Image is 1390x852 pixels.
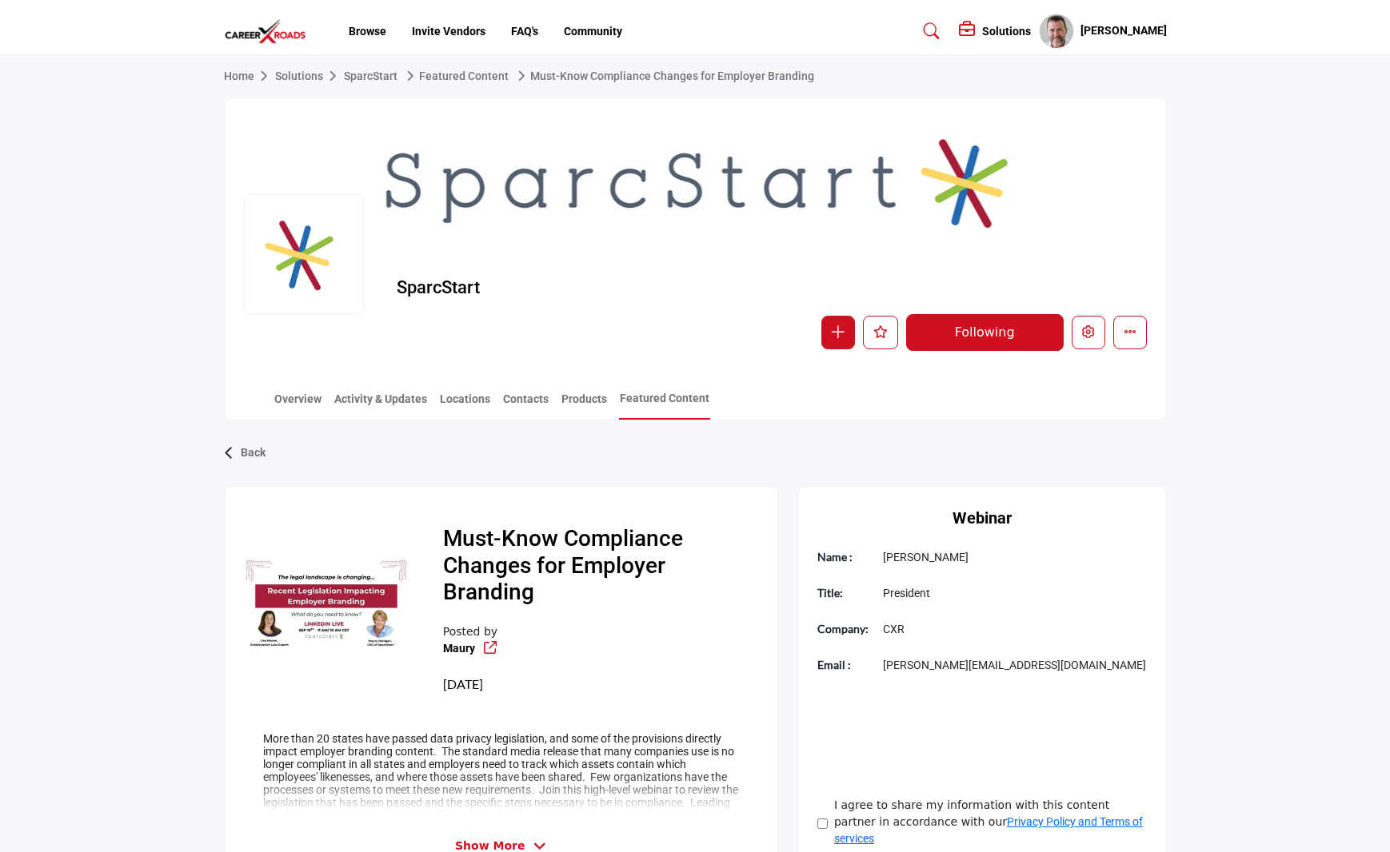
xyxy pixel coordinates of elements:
[443,676,483,691] span: [DATE]
[274,391,322,419] a: Overview
[817,622,869,635] b: Company:
[1113,316,1147,349] button: More details
[817,699,1060,761] iframe: reCAPTCHA
[511,25,538,38] a: FAQ's
[1080,23,1167,39] h5: [PERSON_NAME]
[397,277,837,298] h2: SparcStart
[883,657,1146,674] p: [PERSON_NAME][EMAIL_ADDRESS][DOMAIN_NAME]
[834,797,1147,847] label: I agree to share my information with this content partner in accordance with our
[263,732,739,834] p: More than 20 states have passed data privacy legislation, and some of the provisions directly imp...
[439,391,491,419] a: Locations
[982,24,1031,38] h5: Solutions
[619,390,710,420] a: Featured Content
[883,621,1146,638] p: CXR
[817,586,843,599] b: Title:
[817,550,853,563] b: Name :
[401,70,509,82] a: Featured Content
[883,549,1146,566] p: [PERSON_NAME]
[349,25,386,38] a: Browse
[443,642,475,655] a: Maury
[817,818,828,830] input: Privacy Policy
[443,525,739,611] h2: Must-Know Compliance Changes for Employer Branding
[275,70,344,82] a: Solutions
[817,658,851,671] b: Email :
[1072,316,1105,349] button: Edit company
[817,506,1147,530] h2: Webinar
[412,25,485,38] a: Invite Vendors
[512,70,814,82] a: Must-Know Compliance Changes for Employer Branding
[246,525,406,685] img: No Feature content logo
[1039,14,1074,49] button: Show hide supplier dropdown
[883,585,1146,602] p: President
[224,70,275,82] a: Home
[908,18,950,44] a: Search
[502,391,549,419] a: Contacts
[863,316,898,349] button: Like
[834,815,1143,845] a: Privacy Policy and Terms of services
[906,314,1064,351] button: Following
[959,22,1031,41] div: Solutions
[443,640,475,657] b: Redirect to company listing - sparcstart
[561,391,608,419] a: Products
[443,623,521,694] div: Posted by
[224,18,315,45] img: site Logo
[344,70,397,82] a: SparcStart
[241,439,266,468] p: Back
[564,25,622,38] a: Community
[334,391,428,419] a: Activity & Updates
